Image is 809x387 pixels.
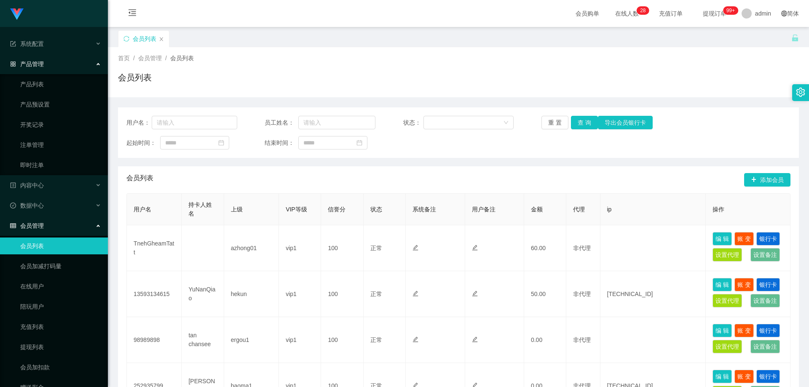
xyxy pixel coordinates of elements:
[744,173,790,187] button: 图标: plus添加会员
[127,317,182,363] td: 98989898
[734,370,754,383] button: 账 变
[10,182,44,189] span: 内容中心
[413,291,418,296] i: 图标: edit
[20,298,101,315] a: 陪玩用户
[756,278,780,291] button: 银行卡
[118,55,130,61] span: 首页
[573,245,591,251] span: 非代理
[20,157,101,173] a: 即时注单
[265,118,298,127] span: 员工姓名：
[723,6,738,15] sup: 1044
[524,317,566,363] td: 0.00
[20,238,101,254] a: 会员列表
[504,120,509,126] i: 图标: down
[10,8,24,20] img: logo.9652507e.png
[472,291,478,296] i: 图标: edit
[10,182,16,188] i: 图标: profile
[598,116,653,129] button: 导出会员银行卡
[20,258,101,275] a: 会员加减打码量
[159,37,164,42] i: 图标: close
[10,203,16,208] i: 图标: check-circle-o
[713,294,742,307] button: 设置代理
[328,206,346,213] span: 信誉分
[734,278,754,291] button: 账 变
[713,340,742,353] button: 设置代理
[413,336,418,342] i: 图标: edit
[10,61,16,67] i: 图标: appstore-o
[655,11,687,16] span: 充值订单
[403,118,424,127] span: 状态：
[10,202,44,209] span: 数据中心
[182,271,224,317] td: YuNanQiao
[20,116,101,133] a: 开奖记录
[413,245,418,251] i: 图标: edit
[165,55,167,61] span: /
[600,271,706,317] td: [TECHNICAL_ID]
[118,0,147,27] i: 图标: menu-fold
[713,248,742,262] button: 设置代理
[356,140,362,146] i: 图标: calendar
[152,116,237,129] input: 请输入
[133,31,156,47] div: 会员列表
[750,294,780,307] button: 设置备注
[756,232,780,246] button: 银行卡
[170,55,194,61] span: 会员列表
[541,116,568,129] button: 重 置
[756,324,780,337] button: 银行卡
[134,206,151,213] span: 用户名
[573,206,585,213] span: 代理
[10,40,44,47] span: 系统配置
[20,96,101,113] a: 产品预设置
[573,336,591,343] span: 非代理
[126,139,160,147] span: 起始时间：
[286,206,307,213] span: VIP等级
[224,225,279,271] td: azhong01
[20,318,101,335] a: 充值列表
[321,225,363,271] td: 100
[370,336,382,343] span: 正常
[611,11,643,16] span: 在线人数
[734,324,754,337] button: 账 变
[750,340,780,353] button: 设置备注
[224,317,279,363] td: ergou1
[756,370,780,383] button: 银行卡
[370,245,382,251] span: 正常
[10,41,16,47] i: 图标: form
[279,317,321,363] td: vip1
[127,225,182,271] td: TnehGheamTatt
[713,278,732,291] button: 编 辑
[20,359,101,376] a: 会员加扣款
[524,225,566,271] td: 60.00
[637,6,649,15] sup: 28
[20,339,101,355] a: 提现列表
[218,140,224,146] i: 图标: calendar
[265,139,298,147] span: 结束时间：
[298,116,375,129] input: 请输入
[413,206,436,213] span: 系统备注
[750,248,780,262] button: 设置备注
[524,271,566,317] td: 50.00
[123,36,129,42] i: 图标: sync
[118,71,152,84] h1: 会员列表
[370,291,382,297] span: 正常
[10,222,44,229] span: 会员管理
[573,291,591,297] span: 非代理
[791,34,799,42] i: 图标: unlock
[182,317,224,363] td: tan chansee
[472,206,496,213] span: 用户备注
[472,245,478,251] i: 图标: edit
[781,11,787,16] i: 图标: global
[127,271,182,317] td: 13593134615
[713,206,724,213] span: 操作
[231,206,243,213] span: 上级
[321,317,363,363] td: 100
[643,6,646,15] p: 8
[713,370,732,383] button: 编 辑
[10,61,44,67] span: 产品管理
[713,324,732,337] button: 编 辑
[531,206,543,213] span: 金额
[472,336,478,342] i: 图标: edit
[370,206,382,213] span: 状态
[571,116,598,129] button: 查 询
[126,118,152,127] span: 用户名：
